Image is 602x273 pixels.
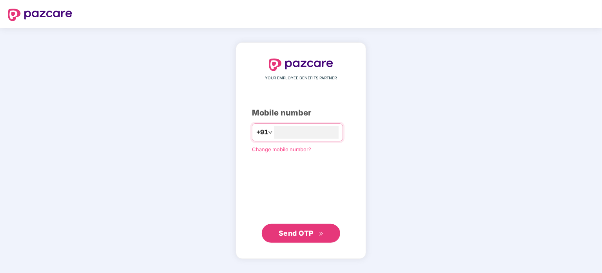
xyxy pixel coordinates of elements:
[252,146,311,152] a: Change mobile number?
[8,9,72,21] img: logo
[268,130,273,135] span: down
[319,231,324,236] span: double-right
[279,229,314,237] span: Send OTP
[256,127,268,137] span: +91
[265,75,337,81] span: YOUR EMPLOYEE BENEFITS PARTNER
[262,224,340,243] button: Send OTPdouble-right
[269,59,333,71] img: logo
[252,107,350,119] div: Mobile number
